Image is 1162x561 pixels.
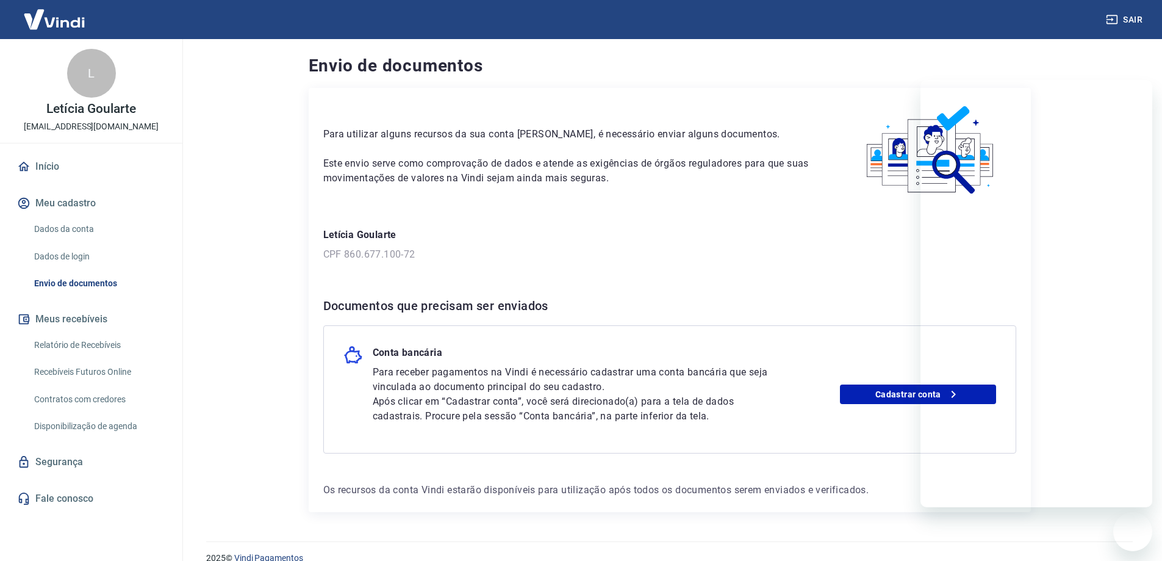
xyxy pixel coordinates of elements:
[373,365,778,394] p: Para receber pagamentos na Vindi é necessário cadastrar uma conta bancária que seja vinculada ao ...
[15,449,168,476] a: Segurança
[15,1,94,38] img: Vindi
[1113,512,1152,551] iframe: Botão para abrir a janela de mensagens, conversa em andamento
[323,296,1016,316] h6: Documentos que precisam ser enviados
[29,244,168,269] a: Dados de login
[373,394,778,424] p: Após clicar em “Cadastrar conta”, você será direcionado(a) para a tela de dados cadastrais. Procu...
[46,103,135,115] p: Letícia Goularte
[323,483,1016,498] p: Os recursos da conta Vindi estarão disponíveis para utilização após todos os documentos serem env...
[29,333,168,358] a: Relatório de Recebíveis
[309,54,1031,78] h4: Envio de documentos
[840,385,996,404] a: Cadastrar conta
[323,228,1016,242] p: Letícia Goularte
[15,153,168,180] a: Início
[29,414,168,439] a: Disponibilização de agenda
[15,306,168,333] button: Meus recebíveis
[15,485,168,512] a: Fale conosco
[67,49,116,98] div: L
[846,103,1016,198] img: waiting_documents.41d9841a9773e5fdf392cede4d13b617.svg
[343,346,363,365] img: money_pork.0c50a358b6dafb15dddc3eea48f23780.svg
[323,127,817,142] p: Para utilizar alguns recursos da sua conta [PERSON_NAME], é necessário enviar alguns documentos.
[323,156,817,186] p: Este envio serve como comprovação de dados e atende as exigências de órgãos reguladores para que ...
[1103,9,1147,31] button: Sair
[24,120,159,133] p: [EMAIL_ADDRESS][DOMAIN_NAME]
[29,271,168,296] a: Envio de documentos
[29,217,168,242] a: Dados da conta
[373,346,443,365] p: Conta bancária
[15,190,168,217] button: Meu cadastro
[29,360,168,385] a: Recebíveis Futuros Online
[29,387,168,412] a: Contratos com credores
[920,80,1152,507] iframe: Janela de mensagens
[323,247,1016,262] p: CPF 860.677.100-72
